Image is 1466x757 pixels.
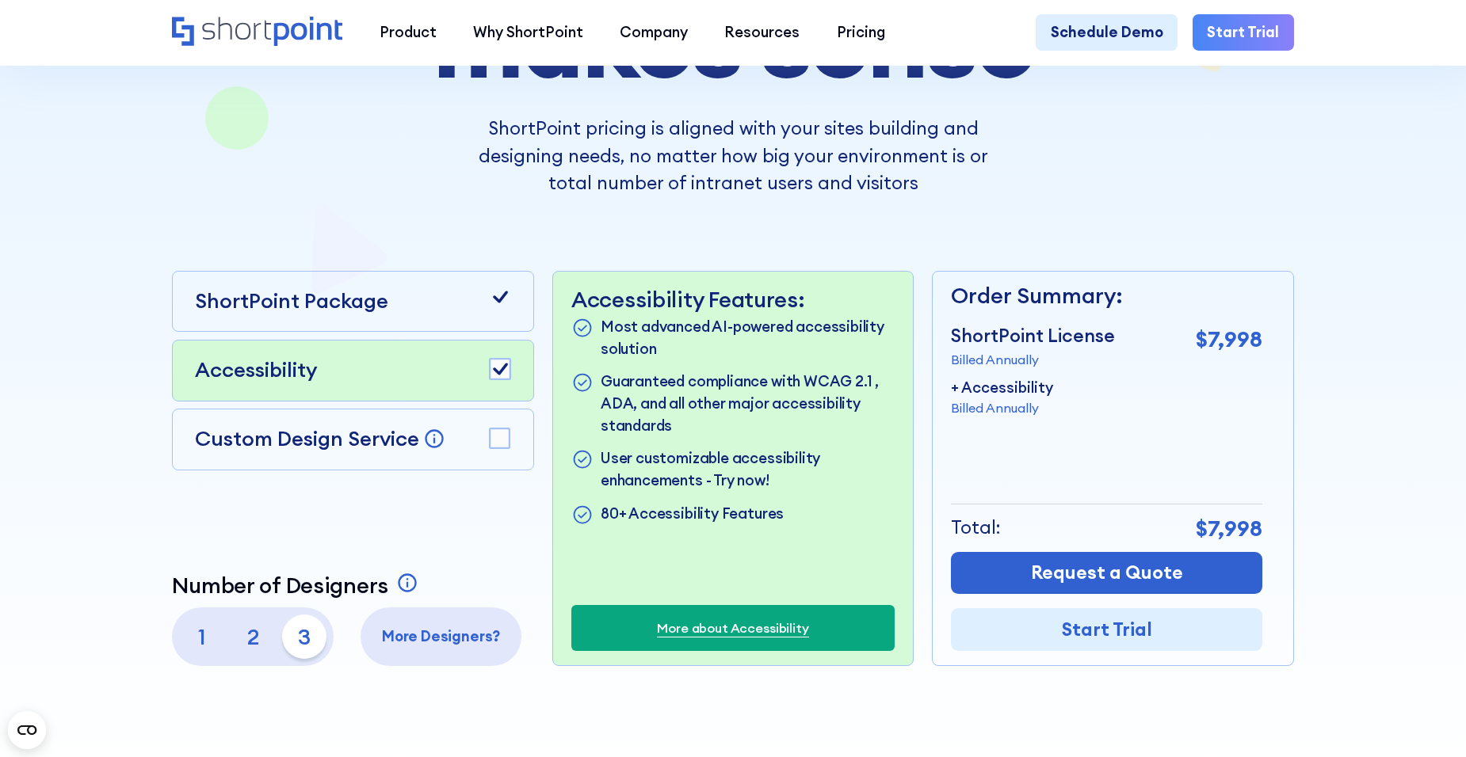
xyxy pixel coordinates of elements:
[1387,681,1466,757] iframe: Chat Widget
[368,626,514,648] p: More Designers?
[724,21,800,44] div: Resources
[951,350,1115,369] p: Billed Annually
[1196,322,1262,356] p: $7,998
[1196,512,1262,545] p: $7,998
[601,371,895,436] p: Guaranteed compliance with WCAG 2.1 , ADA, and all other major accessibility standards
[951,398,1053,417] p: Billed Annually
[455,14,601,51] a: Why ShortPoint
[951,322,1115,350] p: ShortPoint License
[951,377,1053,399] p: + Accessibility
[620,21,688,44] div: Company
[951,608,1262,650] a: Start Trial
[195,286,388,317] p: ShortPoint Package
[282,614,326,659] p: 3
[951,279,1262,312] p: Order Summary:
[601,447,895,492] p: User customizable accessibility enhancements - Try now!
[601,14,706,51] a: Company
[601,503,784,527] p: 80+ Accessibility Features
[172,17,342,48] a: Home
[380,21,437,44] div: Product
[951,552,1262,594] a: Request a Quote
[837,21,885,44] div: Pricing
[180,614,224,659] p: 1
[458,115,1008,197] p: ShortPoint pricing is aligned with your sites building and designing needs, no matter how big you...
[706,14,818,51] a: Resources
[1193,14,1294,51] a: Start Trial
[951,514,1000,542] p: Total:
[1036,14,1178,51] a: Schedule Demo
[657,618,808,637] a: More about Accessibility
[571,286,895,312] p: Accessibility Features:
[361,14,455,51] a: Product
[8,711,46,749] button: Open CMP widget
[195,355,317,386] p: Accessibility
[172,572,422,598] a: Number of Designers
[601,316,895,360] p: Most advanced AI-powered accessibility solution
[473,21,583,44] div: Why ShortPoint
[172,572,388,598] p: Number of Designers
[819,14,903,51] a: Pricing
[231,614,275,659] p: 2
[195,425,419,451] p: Custom Design Service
